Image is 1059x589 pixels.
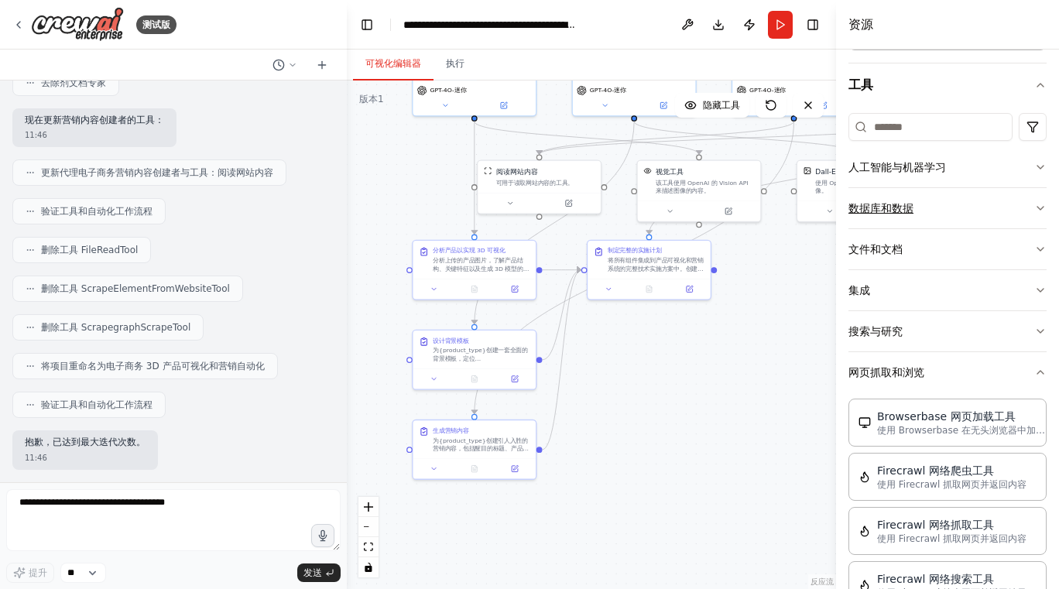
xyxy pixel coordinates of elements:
[804,167,811,175] img: DallETool
[590,87,626,94] font: GPT-4O-迷你
[534,122,958,155] g: Edge from aea5dc69-3a11-49f5-ad90-c0078e5fb0cc to b8790c6e-aaed-4eaa-b801-38151b81aa57
[848,202,913,214] font: 数据库和数据
[433,427,468,434] font: 生成营销内容
[848,352,1047,392] button: 网页抓取和浏览
[41,245,138,255] font: 删除工具 FileReadTool
[496,180,574,187] font: 可用于读取网站内容的工具。
[31,7,124,42] img: 标识
[469,122,639,324] g: Edge from 0756040d-611a-4f66-843e-1c0f715fdef1 to 400b0ab3-ed8b-45ac-bcef-7843e7a86632
[608,257,704,336] font: 将所有组件集成到产品可视化和营销系统的完整技术实施方案中。创建详细的工作流程，涵盖：1) Tripo AI 集成和 3D 模型生成；2) 使用 AI 工具的后台处理流程；3) 使用自动化文本和视...
[433,347,529,426] font: 为{product_type}创建一套全面的背景模板，定位{target_market}。设计稳定的扩散提示，适用于不同场景，包括：纯白色工作室背景、生活环境（客厅、办公室、户外等）以及以市场营...
[848,63,1047,107] button: 工具
[358,497,379,517] button: 放大
[656,168,684,176] font: 视觉工具
[41,322,190,333] font: 删除工具 ScrapegraphScrapeTool
[25,437,146,447] font: 抱歉，已达到最大迭代次数。
[848,77,873,92] font: 工具
[498,463,532,474] button: 在侧面板中打开
[412,240,536,300] div: 分析产品以实现 3D 可视化分析上传的产品图片，了解产品结构、关键特征以及生成 3D 模型的最佳角度。创建 Tripo AI 的详细使用规范，包括推荐的相机角度、光照条件以及生成 8-16 个不...
[311,524,334,547] button: Click to speak your automation idea
[877,464,994,477] font: Firecrawl 网络爬虫工具
[802,14,824,36] button: 隐藏右侧边栏
[433,337,468,344] font: 设计背景模板
[587,240,711,300] div: 制定完整的实施计划将所有组件集成到产品可视化和营销系统的完整技术实施方案中。创建详细的工作流程，涵盖：1) Tripo AI 集成和 3D 模型生成；2) 使用 AI 工具的后台处理流程；3) ...
[433,257,529,320] font: 分析上传的产品图片，了解产品结构、关键特征以及生成 3D 模型的最佳角度。创建 Tripo AI 的详细使用规范，包括推荐的相机角度、光照条件以及生成 8-16 个不同视角的 {product_...
[877,519,994,531] font: Firecrawl 网络抓取工具
[848,270,1047,310] button: 集成
[358,517,379,537] button: 缩小
[303,567,322,578] font: 发送
[453,373,495,385] button: 无可用输出
[25,131,47,139] font: 11:46
[542,265,581,365] g: Edge from 400b0ab3-ed8b-45ac-bcef-7843e7a86632 to 5ae79f17-c481-44ab-a03c-6b4654d1b072
[41,399,153,410] font: 验证工具和自动化工作流程
[540,197,597,209] button: 在侧面板中打开
[700,205,756,217] button: 在侧面板中打开
[310,56,334,74] button: 开始新聊天
[636,160,761,223] div: 视觉工具视觉工具该工具使用 OpenAI 的 Vision API 来描述图像的内容。
[859,471,871,483] img: FirecrawlCrawlWebsiteTool
[656,180,749,194] font: 该工具使用 OpenAI 的 Vision API 来描述图像的内容。
[749,87,786,94] font: GPT-4O-迷你
[848,284,870,296] font: 集成
[848,366,924,378] font: 网页抓取和浏览
[608,247,662,254] font: 制定完整的实施计划
[635,99,691,111] button: 在侧面板中打开
[358,537,379,557] button: 适合视图
[433,437,529,515] font: 为{product_type}创建引人入胜的营销内容，包括醒目的标题、产品卖点、促销文案和视觉元素建议。研究{target_market}的当前趋势，并针对不同平台生成不同的内容。内容应包含表情...
[453,283,495,295] button: 无可用输出
[877,573,994,585] font: Firecrawl 网络搜索工具
[29,567,47,578] font: 提升
[877,479,1026,490] font: 使用 Firecrawl 抓取网页并返回内容
[484,167,492,175] img: ScrapeWebsiteTool
[848,325,903,337] font: 搜索与研究
[498,373,532,385] button: 在侧面板中打开
[469,122,479,235] g: Edge from c6314173-e063-4ade-b6dd-217361589985 to c8a564c5-8b9e-4d41-a2e3-809d5906d1a3
[811,577,834,586] a: React Flow 归因
[433,247,505,254] font: 分析产品以实现 3D 可视化
[446,58,464,69] font: 执行
[266,56,303,74] button: 切换到上一个聊天
[41,361,265,372] font: 将项目重命名为电子商务 3D 产品可视化和营销自动化
[675,93,749,118] button: 隐藏工具
[25,115,164,127] p: 现在更新营销内容创建者的工具：
[703,100,740,111] font: 隐藏工具
[534,122,799,155] g: Edge from 96a26e33-b761-4089-8b80-16a5e01f40d1 to b8790c6e-aaed-4eaa-b801-38151b81aa57
[542,265,581,275] g: Edge from c8a564c5-8b9e-4d41-a2e3-809d5906d1a3 to 5ae79f17-c481-44ab-a03c-6b4654d1b072
[475,99,532,111] button: 在侧面板中打开
[496,168,538,176] font: 阅读网站内容
[848,229,1047,269] button: 文件和文档
[542,265,581,454] g: Edge from 19f4f1d4-d261-45d5-b4e2-7e60621bf368 to 5ae79f17-c481-44ab-a03c-6b4654d1b072
[572,40,697,117] div: GPT-4O-迷你
[628,283,670,295] button: 无可用输出
[469,122,704,155] g: Edge from c6314173-e063-4ade-b6dd-217361589985 to 7d2f9cab-df76-4814-a07e-863d4a5d043c
[815,168,852,176] font: Dall-E 工具
[403,17,577,33] nav: 面包屑
[41,206,153,217] font: 验证工具和自动化工作流程
[877,533,1026,544] font: 使用 Firecrawl 抓取网页并返回内容
[297,563,341,582] button: 发送
[25,454,47,462] font: 11:46
[453,463,495,474] button: 无可用输出
[672,283,706,295] button: 在侧面板中打开
[877,410,1016,423] font: Browserbase 网页加载工具
[643,167,651,175] img: 视觉工具
[378,94,384,104] font: 1
[498,283,532,295] button: 在侧面板中打开
[358,497,379,577] div: React Flow 控件
[142,19,170,30] font: 测试版
[859,416,871,429] img: BrowserbaseLoad工具
[6,563,54,583] button: 提升
[848,188,1047,228] button: 数据库和数据
[41,167,273,178] font: 更新代理电子商务营销内容创建者与工具：阅读网站内容
[430,87,466,94] font: GPT-4O-迷你
[356,14,378,36] button: 隐藏左侧边栏
[811,577,834,586] font: 反应流
[41,77,106,88] font: 去除剂文档专家
[477,160,601,214] div: ScrapeWebsiteTool阅读网站内容可用于读取网站内容的工具。
[358,557,379,577] button: 切换交互性
[41,283,230,294] font: 删除工具 ScrapeElementFromWebsiteTool
[848,147,1047,187] button: 人工智能与机器学习
[848,311,1047,351] button: 搜索与研究
[412,419,536,480] div: 生成营销内容为{product_type}创建引人入胜的营销内容，包括醒目的标题、产品卖点、促销文案和视觉元素建议。研究{target_market}的当前趋势，并针对不同平台生成不同的内容。内...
